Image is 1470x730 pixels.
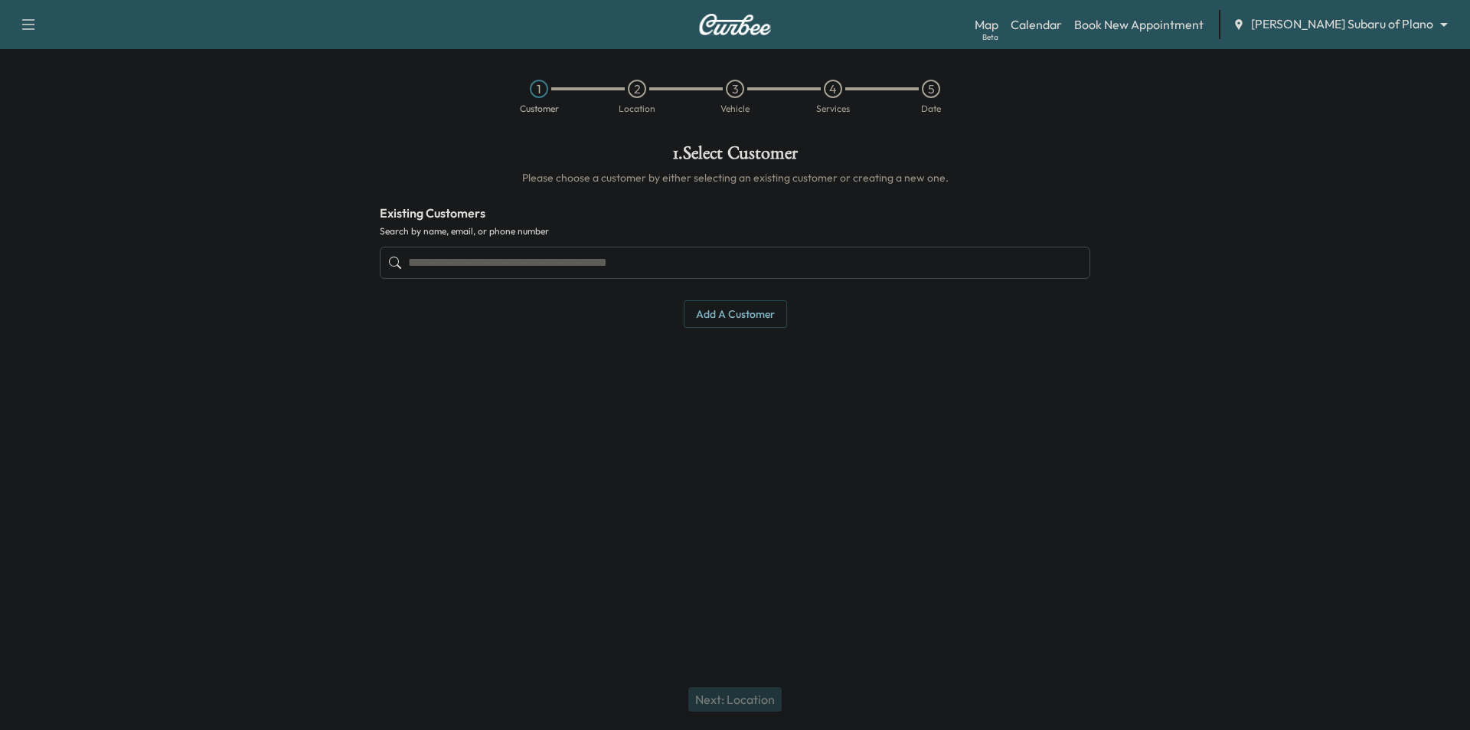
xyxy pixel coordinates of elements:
div: 5 [922,80,940,98]
span: [PERSON_NAME] Subaru of Plano [1251,15,1433,33]
div: 3 [726,80,744,98]
h6: Please choose a customer by either selecting an existing customer or creating a new one. [380,170,1090,185]
div: Date [921,104,941,113]
div: Vehicle [720,104,750,113]
h4: Existing Customers [380,204,1090,222]
div: 4 [824,80,842,98]
div: Services [816,104,850,113]
label: Search by name, email, or phone number [380,225,1090,237]
div: 2 [628,80,646,98]
a: MapBeta [975,15,998,34]
button: Add a customer [684,300,787,329]
div: Beta [982,31,998,43]
div: 1 [530,80,548,98]
div: Location [619,104,655,113]
img: Curbee Logo [698,14,772,35]
div: Customer [520,104,559,113]
h1: 1 . Select Customer [380,144,1090,170]
a: Book New Appointment [1074,15,1204,34]
a: Calendar [1011,15,1062,34]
